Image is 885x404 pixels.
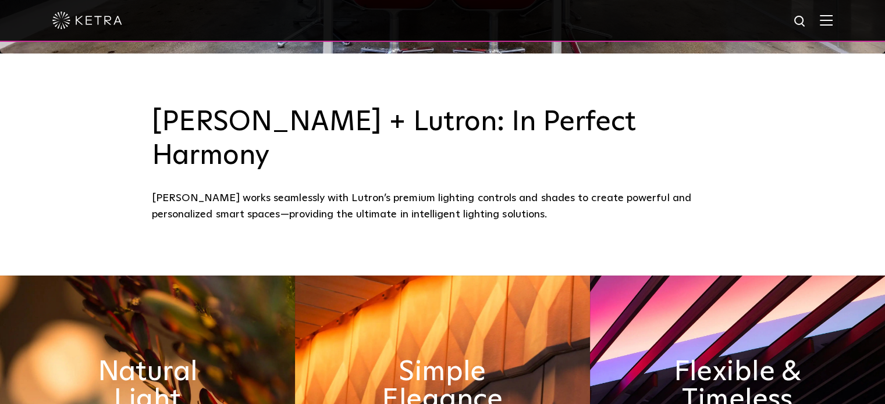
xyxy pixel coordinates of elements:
div: [PERSON_NAME] works seamlessly with Lutron’s premium lighting controls and shades to create power... [152,190,734,223]
img: ketra-logo-2019-white [52,12,122,29]
img: search icon [793,15,808,29]
img: Hamburger%20Nav.svg [820,15,833,26]
h3: [PERSON_NAME] + Lutron: In Perfect Harmony [152,106,734,173]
